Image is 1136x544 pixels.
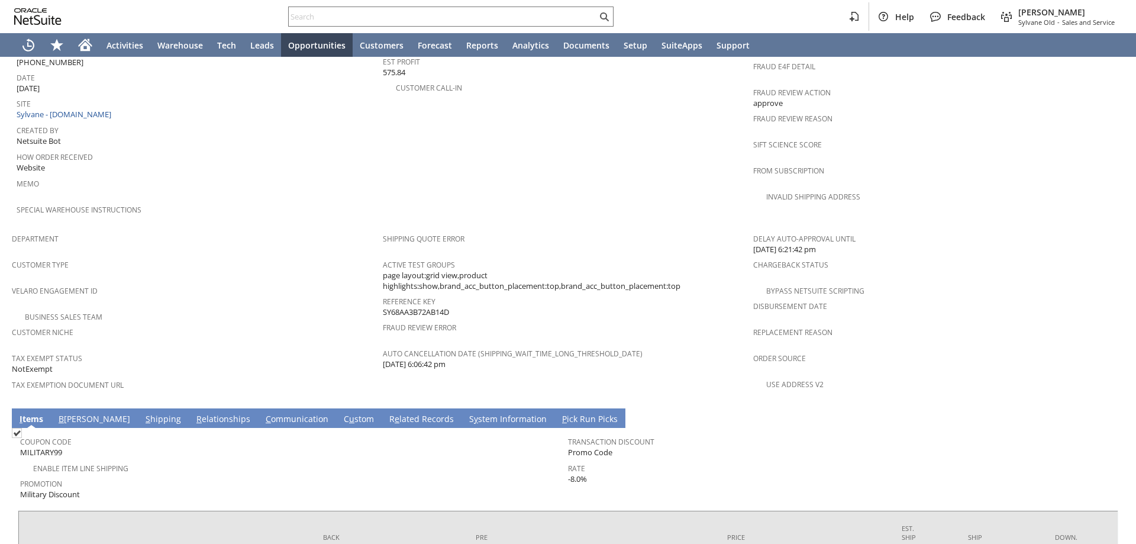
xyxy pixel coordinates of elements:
[150,33,210,57] a: Warehouse
[71,33,99,57] a: Home
[383,260,455,270] a: Active Test Groups
[1018,18,1055,27] span: Sylvane Old
[59,413,64,424] span: B
[263,413,331,426] a: Communication
[17,413,46,426] a: Items
[17,162,45,173] span: Website
[12,363,53,375] span: NotExempt
[556,33,617,57] a: Documents
[12,234,59,244] a: Department
[250,40,274,51] span: Leads
[766,286,864,296] a: Bypass NetSuite Scripting
[753,353,806,363] a: Order Source
[14,8,62,25] svg: logo
[17,73,35,83] a: Date
[661,40,702,51] span: SuiteApps
[753,234,856,244] a: Delay Auto-Approval Until
[12,327,73,337] a: Customer Niche
[597,9,611,24] svg: Search
[386,413,457,426] a: Related Records
[753,260,828,270] a: Chargeback Status
[947,11,985,22] span: Feedback
[753,166,824,176] a: From Subscription
[709,33,757,57] a: Support
[474,413,478,424] span: y
[143,413,184,426] a: Shipping
[106,40,143,51] span: Activities
[289,9,597,24] input: Search
[383,323,456,333] a: Fraud Review Error
[512,40,549,51] span: Analytics
[14,33,43,57] a: Recent Records
[353,33,411,57] a: Customers
[753,88,831,98] a: Fraud Review Action
[146,413,150,424] span: S
[568,437,654,447] a: Transaction Discount
[243,33,281,57] a: Leads
[12,286,98,296] a: Velaro Engagement ID
[559,413,621,426] a: Pick Run Picks
[1103,411,1117,425] a: Unrolled view on
[895,11,914,22] span: Help
[349,413,354,424] span: u
[753,114,832,124] a: Fraud Review Reason
[395,413,399,424] span: e
[17,57,83,68] span: [PHONE_NUMBER]
[17,109,114,120] a: Sylvane - [DOMAIN_NAME]
[617,33,654,57] a: Setup
[753,327,832,337] a: Replacement reason
[17,125,59,136] a: Created By
[466,40,498,51] span: Reports
[562,413,567,424] span: P
[1018,7,1115,18] span: [PERSON_NAME]
[568,447,612,458] span: Promo Code
[753,140,822,150] a: Sift Science Score
[360,40,404,51] span: Customers
[12,380,124,390] a: Tax Exemption Document URL
[20,489,80,500] span: Military Discount
[654,33,709,57] a: SuiteApps
[78,38,92,52] svg: Home
[459,33,505,57] a: Reports
[624,40,647,51] span: Setup
[753,301,827,311] a: Disbursement Date
[12,353,82,363] a: Tax Exempt Status
[17,99,31,109] a: Site
[12,428,22,438] img: Checked
[12,260,69,270] a: Customer Type
[383,57,420,67] a: Est Profit
[20,479,62,489] a: Promotion
[157,40,203,51] span: Warehouse
[341,413,377,426] a: Custom
[563,40,609,51] span: Documents
[383,349,643,359] a: Auto Cancellation Date (shipping_wait_time_long_threshold_date)
[210,33,243,57] a: Tech
[383,359,446,370] span: [DATE] 6:06:42 pm
[505,33,556,57] a: Analytics
[281,33,353,57] a: Opportunities
[196,413,202,424] span: R
[1062,18,1115,27] span: Sales and Service
[288,40,346,51] span: Opportunities
[217,40,236,51] span: Tech
[383,297,435,307] a: Reference Key
[99,33,150,57] a: Activities
[411,33,459,57] a: Forecast
[266,413,271,424] span: C
[56,413,133,426] a: B[PERSON_NAME]
[766,192,860,202] a: Invalid Shipping Address
[25,312,102,322] a: Business Sales Team
[1057,18,1060,27] span: -
[17,179,39,189] a: Memo
[418,40,452,51] span: Forecast
[20,437,72,447] a: Coupon Code
[383,234,464,244] a: Shipping Quote Error
[383,67,405,78] span: 575.84
[33,463,128,474] a: Enable Item Line Shipping
[20,413,22,424] span: I
[753,98,783,109] span: approve
[568,474,587,485] span: -8.0%
[17,83,40,94] span: [DATE]
[193,413,253,426] a: Relationships
[753,62,815,72] a: Fraud E4F Detail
